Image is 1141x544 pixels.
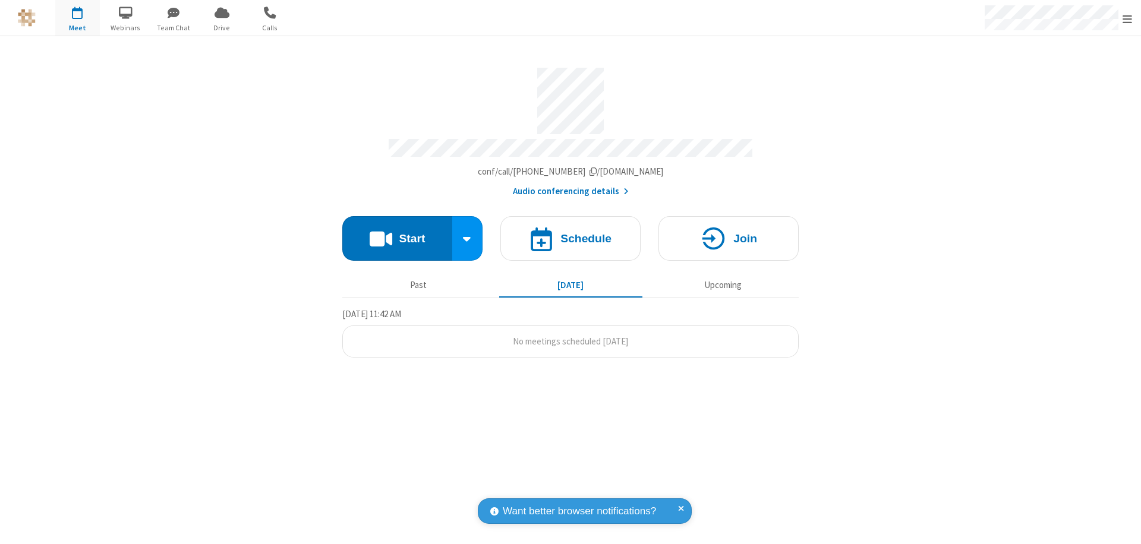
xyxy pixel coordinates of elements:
[513,185,629,198] button: Audio conferencing details
[342,59,799,198] section: Account details
[399,233,425,244] h4: Start
[342,307,799,358] section: Today's Meetings
[478,166,664,177] span: Copy my meeting room link
[500,216,641,261] button: Schedule
[248,23,292,33] span: Calls
[658,216,799,261] button: Join
[103,23,148,33] span: Webinars
[560,233,612,244] h4: Schedule
[55,23,100,33] span: Meet
[513,336,628,347] span: No meetings scheduled [DATE]
[18,9,36,27] img: QA Selenium DO NOT DELETE OR CHANGE
[152,23,196,33] span: Team Chat
[499,274,642,296] button: [DATE]
[503,504,656,519] span: Want better browser notifications?
[200,23,244,33] span: Drive
[342,308,401,320] span: [DATE] 11:42 AM
[1111,513,1132,536] iframe: Chat
[478,165,664,179] button: Copy my meeting room linkCopy my meeting room link
[733,233,757,244] h4: Join
[342,216,452,261] button: Start
[452,216,483,261] div: Start conference options
[347,274,490,296] button: Past
[651,274,795,296] button: Upcoming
